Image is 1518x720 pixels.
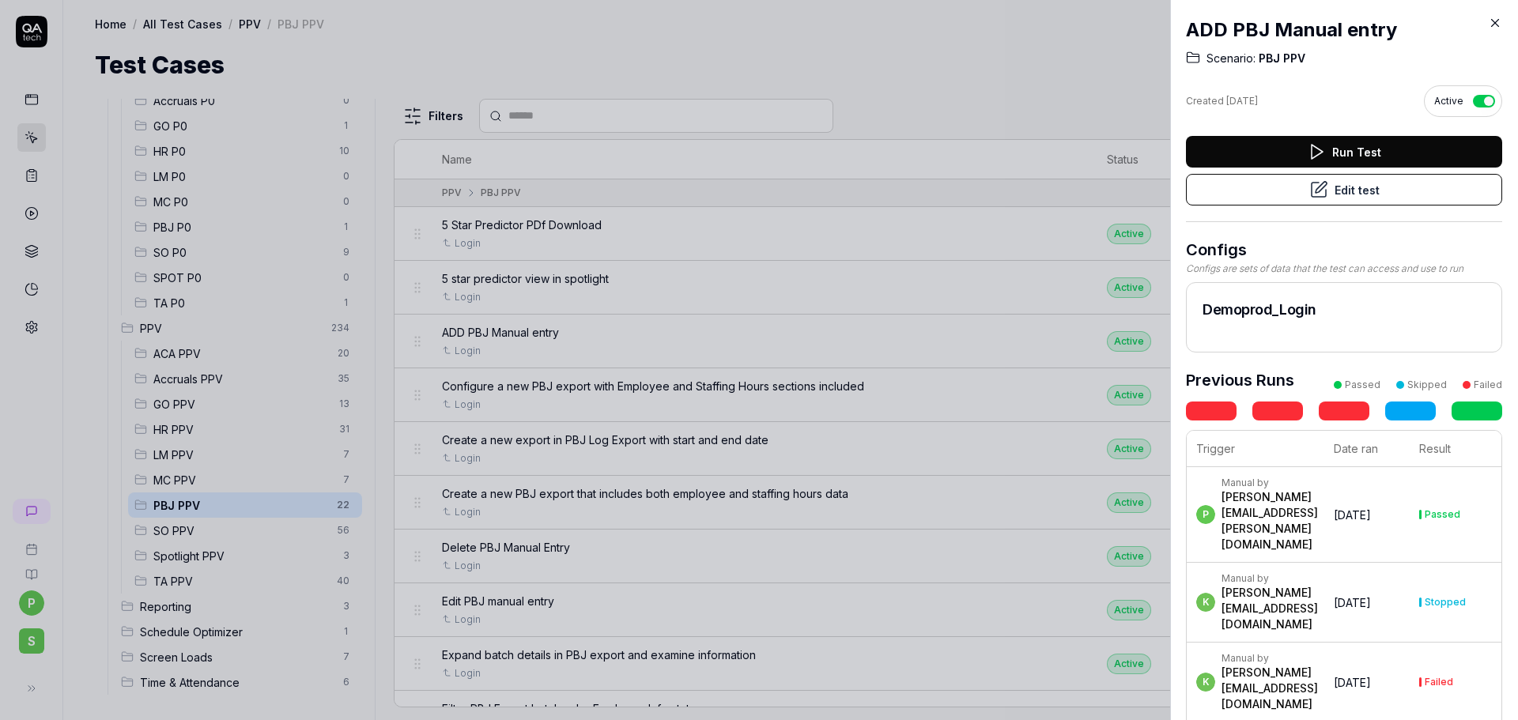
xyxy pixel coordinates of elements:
h3: Previous Runs [1186,368,1294,392]
th: Date ran [1324,431,1410,467]
time: [DATE] [1334,508,1371,522]
div: Failed [1425,677,1453,687]
div: Failed [1474,378,1502,392]
div: [PERSON_NAME][EMAIL_ADDRESS][PERSON_NAME][DOMAIN_NAME] [1222,489,1318,552]
time: [DATE] [1226,95,1258,107]
button: Run Test [1186,136,1502,168]
div: [PERSON_NAME][EMAIL_ADDRESS][DOMAIN_NAME] [1222,585,1318,632]
div: Configs are sets of data that the test can access and use to run [1186,262,1502,276]
h2: Demoprod_Login [1203,299,1486,320]
button: Edit test [1186,174,1502,205]
th: Trigger [1187,431,1324,467]
th: Result [1410,431,1501,467]
span: p [1196,505,1215,524]
h3: Configs [1186,238,1502,262]
time: [DATE] [1334,676,1371,689]
div: Manual by [1222,572,1318,585]
div: Stopped [1425,597,1466,607]
div: Manual by [1222,652,1318,665]
div: Created [1186,94,1258,108]
span: k [1196,673,1215,692]
span: Active [1434,94,1463,108]
span: PBJ PPV [1256,51,1305,66]
div: Passed [1425,510,1460,519]
time: [DATE] [1334,596,1371,609]
h2: ADD PBJ Manual entry [1186,16,1502,44]
span: k [1196,593,1215,612]
div: [PERSON_NAME][EMAIL_ADDRESS][DOMAIN_NAME] [1222,665,1318,712]
div: Skipped [1407,378,1447,392]
div: Passed [1345,378,1380,392]
span: Scenario: [1206,51,1256,66]
div: Manual by [1222,477,1318,489]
